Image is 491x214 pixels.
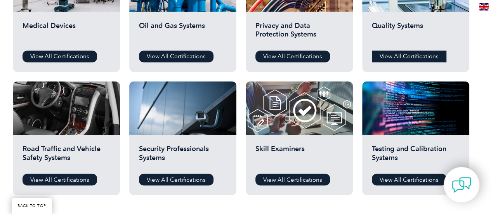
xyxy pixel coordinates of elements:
h2: Testing and Calibration Systems [372,144,460,168]
a: View All Certifications [139,50,213,62]
h2: Security Professionals Systems [139,144,227,168]
a: View All Certifications [372,50,446,62]
a: View All Certifications [23,174,97,185]
a: View All Certifications [255,50,330,62]
a: View All Certifications [372,174,446,185]
h2: Medical Devices [23,21,110,45]
a: View All Certifications [255,174,330,185]
a: View All Certifications [23,50,97,62]
a: BACK TO TOP [12,198,52,214]
h2: Quality Systems [372,21,460,45]
h2: Road Traffic and Vehicle Safety Systems [23,144,110,168]
h2: Oil and Gas Systems [139,21,227,45]
img: en [479,3,489,10]
a: View All Certifications [139,174,213,185]
h2: Skill Examiners [255,144,343,168]
img: contact-chat.png [452,175,471,195]
h2: Privacy and Data Protection Systems [255,21,343,45]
